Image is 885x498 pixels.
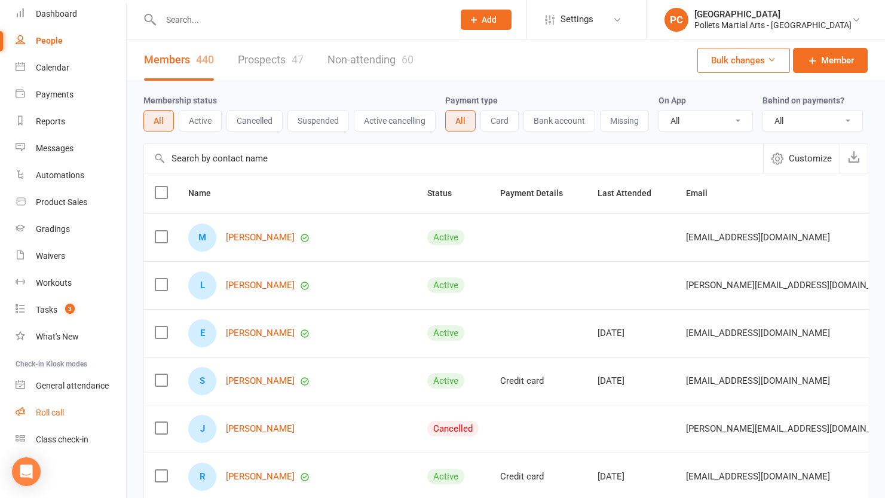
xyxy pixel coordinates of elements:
[445,96,498,105] label: Payment type
[16,323,126,350] a: What's New
[36,63,69,72] div: Calendar
[36,408,64,417] div: Roll call
[694,9,852,20] div: [GEOGRAPHIC_DATA]
[16,162,126,189] a: Automations
[500,186,576,200] button: Payment Details
[500,376,576,386] div: Credit card
[226,424,295,434] a: [PERSON_NAME]
[598,328,664,338] div: [DATE]
[292,53,304,66] div: 47
[763,144,840,173] button: Customize
[157,11,445,28] input: Search...
[188,367,216,395] div: Scarlett
[500,472,576,482] div: Credit card
[188,224,216,252] div: Mahli
[523,110,595,132] button: Bank account
[598,472,664,482] div: [DATE]
[598,188,664,198] span: Last Attended
[427,188,465,198] span: Status
[561,6,593,33] span: Settings
[686,226,830,249] span: [EMAIL_ADDRESS][DOMAIN_NAME]
[226,110,283,132] button: Cancelled
[427,373,464,389] div: Active
[354,110,436,132] button: Active cancelling
[36,9,77,19] div: Dashboard
[600,110,649,132] button: Missing
[659,96,686,105] label: On App
[12,457,41,486] div: Open Intercom Messenger
[598,186,664,200] button: Last Attended
[427,186,465,200] button: Status
[697,48,790,73] button: Bulk changes
[16,243,126,270] a: Waivers
[16,135,126,162] a: Messages
[16,270,126,297] a: Workouts
[144,39,214,81] a: Members440
[226,472,295,482] a: [PERSON_NAME]
[36,251,65,261] div: Waivers
[686,369,830,392] span: [EMAIL_ADDRESS][DOMAIN_NAME]
[179,110,222,132] button: Active
[445,110,476,132] button: All
[65,304,75,314] span: 3
[686,465,830,488] span: [EMAIL_ADDRESS][DOMAIN_NAME]
[427,469,464,484] div: Active
[144,144,763,173] input: Search by contact name
[36,117,65,126] div: Reports
[36,278,72,288] div: Workouts
[143,96,217,105] label: Membership status
[327,39,414,81] a: Non-attending60
[36,197,87,207] div: Product Sales
[188,188,224,198] span: Name
[598,376,664,386] div: [DATE]
[789,151,832,166] span: Customize
[16,216,126,243] a: Gradings
[36,143,74,153] div: Messages
[427,325,464,341] div: Active
[16,108,126,135] a: Reports
[16,399,126,426] a: Roll call
[36,305,57,314] div: Tasks
[36,435,88,444] div: Class check-in
[188,271,216,300] div: Lucas
[686,322,830,344] span: [EMAIL_ADDRESS][DOMAIN_NAME]
[287,110,349,132] button: Suspended
[16,372,126,399] a: General attendance kiosk mode
[793,48,868,73] a: Member
[238,39,304,81] a: Prospects47
[16,1,126,28] a: Dashboard
[500,188,576,198] span: Payment Details
[36,224,70,234] div: Gradings
[482,15,497,25] span: Add
[686,186,721,200] button: Email
[664,8,688,32] div: PC
[427,421,479,436] div: Cancelled
[16,297,126,323] a: Tasks 3
[188,319,216,347] div: Elle
[196,53,214,66] div: 440
[686,188,721,198] span: Email
[226,233,295,243] a: [PERSON_NAME]
[36,332,79,341] div: What's New
[36,381,109,390] div: General attendance
[480,110,519,132] button: Card
[694,20,852,30] div: Pollets Martial Arts - [GEOGRAPHIC_DATA]
[226,280,295,291] a: [PERSON_NAME]
[762,96,844,105] label: Behind on payments?
[143,110,174,132] button: All
[36,90,74,99] div: Payments
[821,53,854,68] span: Member
[16,54,126,81] a: Calendar
[16,81,126,108] a: Payments
[402,53,414,66] div: 60
[226,376,295,386] a: [PERSON_NAME]
[16,28,126,54] a: People
[16,189,126,216] a: Product Sales
[427,277,464,293] div: Active
[427,230,464,245] div: Active
[461,10,512,30] button: Add
[188,463,216,491] div: Remi
[36,170,84,180] div: Automations
[16,426,126,453] a: Class kiosk mode
[188,415,216,443] div: Jessica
